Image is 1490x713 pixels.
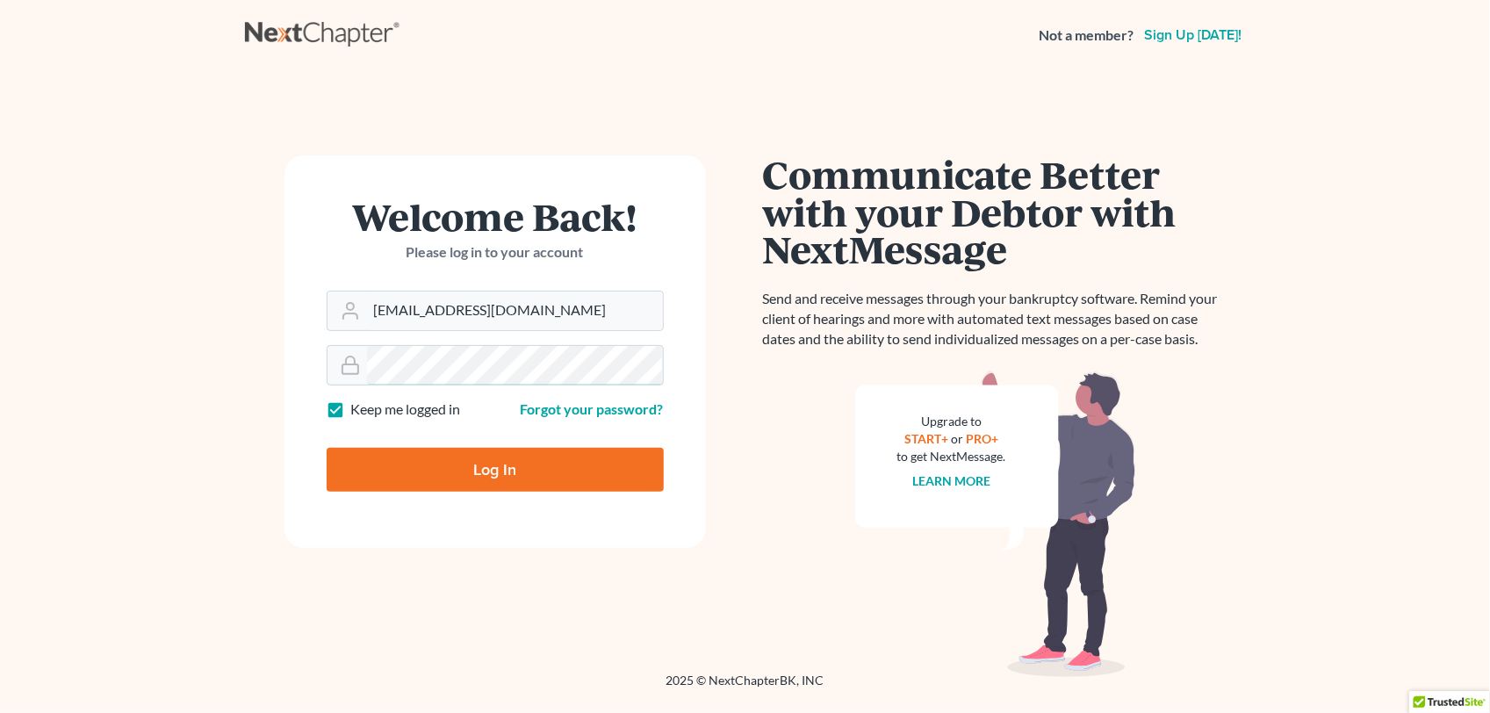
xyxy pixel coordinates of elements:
[327,242,664,263] p: Please log in to your account
[855,371,1136,678] img: nextmessage_bg-59042aed3d76b12b5cd301f8e5b87938c9018125f34e5fa2b7a6b67550977c72.svg
[897,413,1006,430] div: Upgrade to
[351,400,461,420] label: Keep me logged in
[1040,25,1134,46] strong: Not a member?
[367,292,663,330] input: Email Address
[327,198,664,235] h1: Welcome Back!
[904,431,948,446] a: START+
[521,400,664,417] a: Forgot your password?
[897,448,1006,465] div: to get NextMessage.
[912,473,990,488] a: Learn more
[951,431,963,446] span: or
[966,431,998,446] a: PRO+
[245,672,1246,703] div: 2025 © NextChapterBK, INC
[763,289,1228,349] p: Send and receive messages through your bankruptcy software. Remind your client of hearings and mo...
[1141,28,1246,42] a: Sign up [DATE]!
[327,448,664,492] input: Log In
[763,155,1228,268] h1: Communicate Better with your Debtor with NextMessage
